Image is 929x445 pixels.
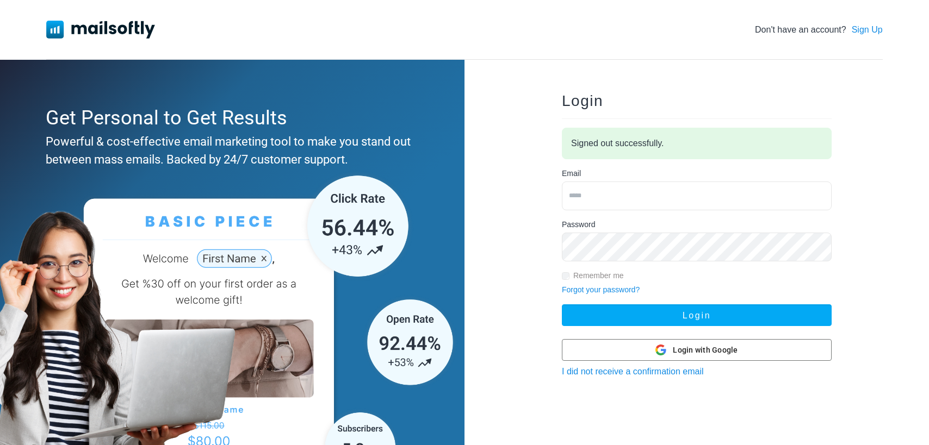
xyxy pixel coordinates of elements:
div: Powerful & cost-effective email marketing tool to make you stand out between mass emails. Backed ... [46,133,413,168]
button: Login with Google [562,339,832,361]
a: I did not receive a confirmation email [562,367,704,376]
button: Login [562,304,832,326]
a: Forgot your password? [562,285,640,294]
label: Password [562,219,595,230]
div: Don't have an account? [755,23,883,36]
div: Get Personal to Get Results [46,103,413,133]
label: Email [562,168,581,179]
img: Mailsoftly [46,21,155,38]
div: Signed out successfully. [562,128,832,159]
label: Remember me [573,270,624,281]
span: Login [562,92,603,109]
a: Sign Up [852,23,883,36]
span: Login with Google [673,344,738,356]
